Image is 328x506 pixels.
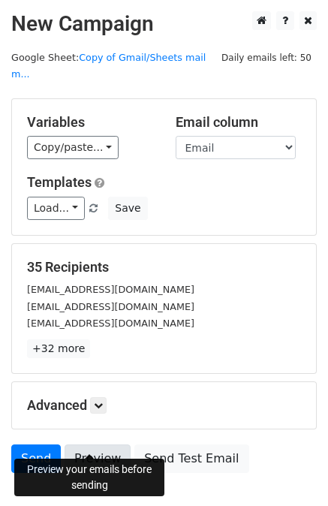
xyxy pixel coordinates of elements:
[11,11,317,37] h2: New Campaign
[134,444,248,473] a: Send Test Email
[27,284,194,295] small: [EMAIL_ADDRESS][DOMAIN_NAME]
[27,397,301,414] h5: Advanced
[11,444,61,473] a: Send
[27,301,194,312] small: [EMAIL_ADDRESS][DOMAIN_NAME]
[27,114,153,131] h5: Variables
[11,52,206,80] small: Google Sheet:
[253,434,328,506] iframe: Chat Widget
[14,459,164,496] div: Preview your emails before sending
[27,174,92,190] a: Templates
[27,339,90,358] a: +32 more
[65,444,131,473] a: Preview
[108,197,147,220] button: Save
[216,50,317,66] span: Daily emails left: 50
[27,318,194,329] small: [EMAIL_ADDRESS][DOMAIN_NAME]
[11,52,206,80] a: Copy of Gmail/Sheets mail m...
[27,197,85,220] a: Load...
[27,136,119,159] a: Copy/paste...
[27,259,301,276] h5: 35 Recipients
[216,52,317,63] a: Daily emails left: 50
[176,114,302,131] h5: Email column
